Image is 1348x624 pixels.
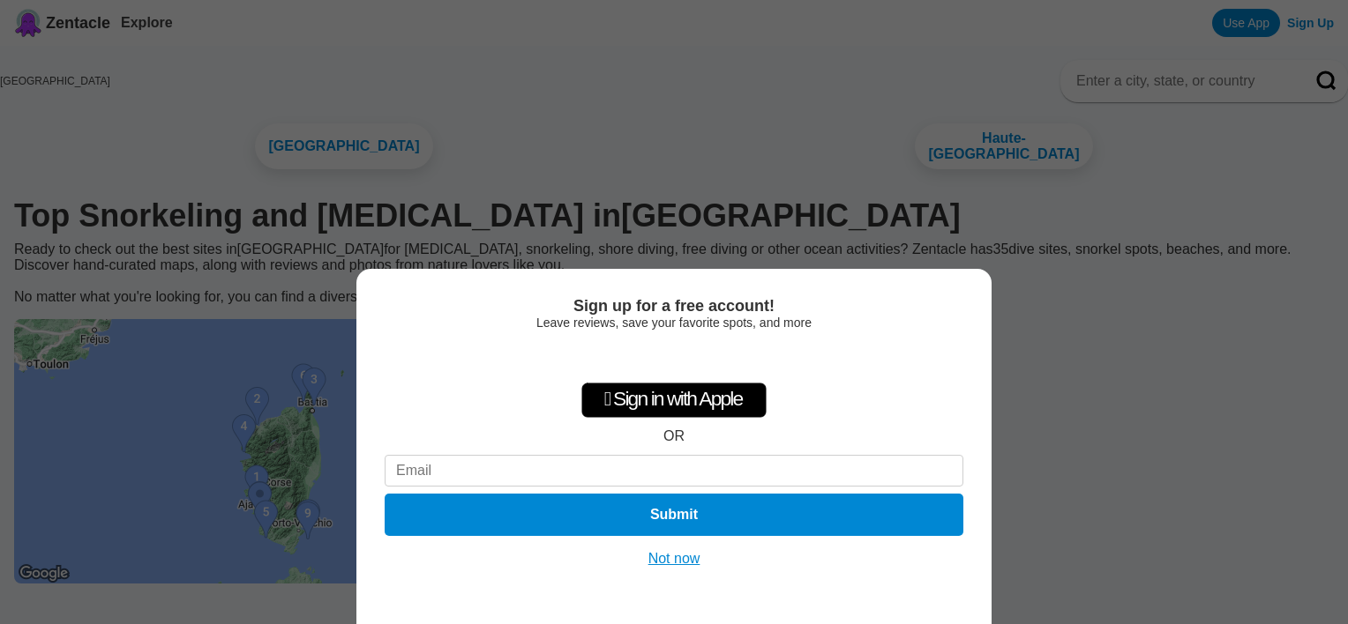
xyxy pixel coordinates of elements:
[385,297,963,316] div: Sign up for a free account!
[564,338,785,377] iframe: Bouton "Se connecter avec Google"
[385,316,963,330] div: Leave reviews, save your favorite spots, and more
[385,494,963,536] button: Submit
[385,455,963,487] input: Email
[581,383,767,418] div: Sign in with Apple
[643,550,706,568] button: Not now
[663,428,685,444] div: OR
